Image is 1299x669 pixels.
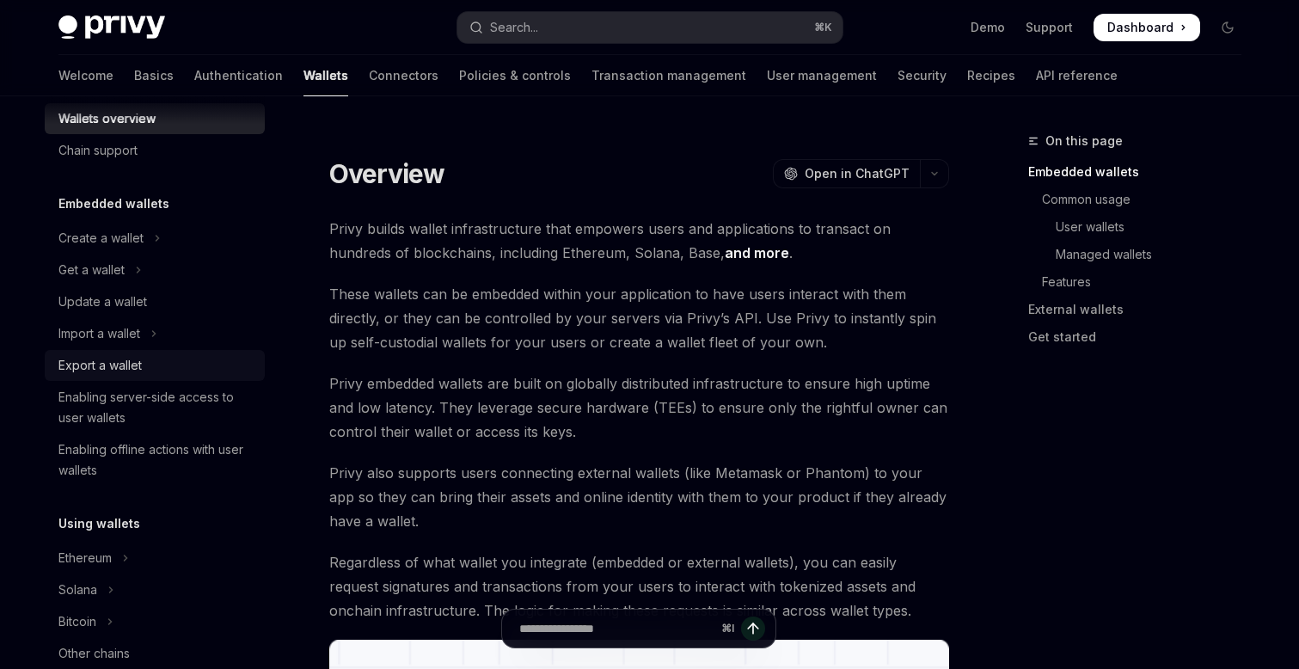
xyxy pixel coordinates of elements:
[591,55,746,96] a: Transaction management
[58,548,112,568] div: Ethereum
[58,260,125,280] div: Get a wallet
[58,439,254,481] div: Enabling offline actions with user wallets
[898,55,947,96] a: Security
[1026,19,1073,36] a: Support
[329,217,949,265] span: Privy builds wallet infrastructure that empowers users and applications to transact on hundreds o...
[58,355,142,376] div: Export a wallet
[1028,213,1255,241] a: User wallets
[45,382,265,433] a: Enabling server-side access to user wallets
[814,21,832,34] span: ⌘ K
[741,617,765,641] button: Send message
[194,55,283,96] a: Authentication
[1028,241,1255,268] a: Managed wallets
[58,15,165,40] img: dark logo
[1094,14,1200,41] a: Dashboard
[805,165,910,182] span: Open in ChatGPT
[58,580,97,600] div: Solana
[967,55,1015,96] a: Recipes
[459,55,571,96] a: Policies & controls
[329,461,949,533] span: Privy also supports users connecting external wallets (like Metamask or Phantom) to your app so t...
[1028,268,1255,296] a: Features
[45,543,265,574] button: Toggle Ethereum section
[58,292,147,312] div: Update a wallet
[58,228,144,249] div: Create a wallet
[45,638,265,669] a: Other chains
[971,19,1005,36] a: Demo
[1028,296,1255,323] a: External wallets
[45,350,265,381] a: Export a wallet
[45,318,265,349] button: Toggle Import a wallet section
[767,55,877,96] a: User management
[1028,323,1255,351] a: Get started
[58,513,140,534] h5: Using wallets
[329,282,949,354] span: These wallets can be embedded within your application to have users interact with them directly, ...
[1045,131,1123,151] span: On this page
[58,323,140,344] div: Import a wallet
[490,17,538,38] div: Search...
[329,158,445,189] h1: Overview
[725,244,789,262] a: and more
[773,159,920,188] button: Open in ChatGPT
[58,140,138,161] div: Chain support
[45,574,265,605] button: Toggle Solana section
[1036,55,1118,96] a: API reference
[45,135,265,166] a: Chain support
[58,193,169,214] h5: Embedded wallets
[45,286,265,317] a: Update a wallet
[369,55,438,96] a: Connectors
[58,643,130,664] div: Other chains
[329,550,949,623] span: Regardless of what wallet you integrate (embedded or external wallets), you can easily request si...
[1214,14,1241,41] button: Toggle dark mode
[1107,19,1173,36] span: Dashboard
[1028,186,1255,213] a: Common usage
[58,611,96,632] div: Bitcoin
[45,223,265,254] button: Toggle Create a wallet section
[1028,158,1255,186] a: Embedded wallets
[519,610,714,648] input: Ask a question...
[45,255,265,285] button: Toggle Get a wallet section
[329,371,949,444] span: Privy embedded wallets are built on globally distributed infrastructure to ensure high uptime and...
[303,55,348,96] a: Wallets
[45,434,265,486] a: Enabling offline actions with user wallets
[58,55,113,96] a: Welcome
[134,55,174,96] a: Basics
[45,606,265,637] button: Toggle Bitcoin section
[457,12,843,43] button: Open search
[58,387,254,428] div: Enabling server-side access to user wallets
